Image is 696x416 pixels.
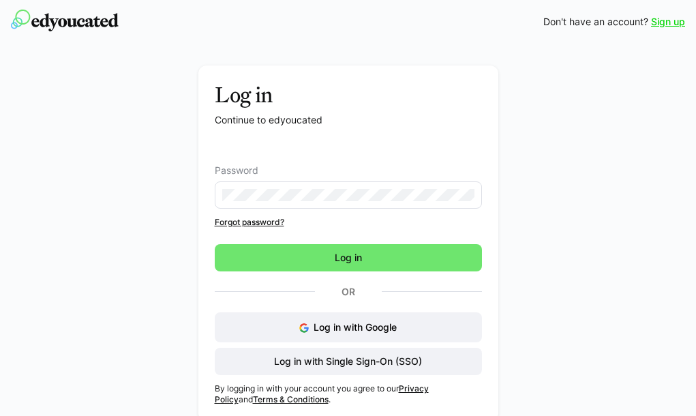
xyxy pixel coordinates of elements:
span: Log in with Single Sign-On (SSO) [272,355,424,368]
a: Privacy Policy [215,383,429,404]
img: edyoucated [11,10,119,31]
button: Log in with Single Sign-On (SSO) [215,348,482,375]
button: Log in with Google [215,312,482,342]
a: Terms & Conditions [253,394,329,404]
p: Or [315,282,382,301]
p: Continue to edyoucated [215,113,482,127]
span: Password [215,165,258,176]
button: Log in [215,244,482,271]
p: By logging in with your account you agree to our and . [215,383,482,405]
h3: Log in [215,82,482,108]
span: Log in with Google [314,321,397,333]
span: Log in [333,251,364,265]
a: Sign up [651,15,685,29]
span: Don't have an account? [543,15,648,29]
a: Forgot password? [215,217,482,228]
